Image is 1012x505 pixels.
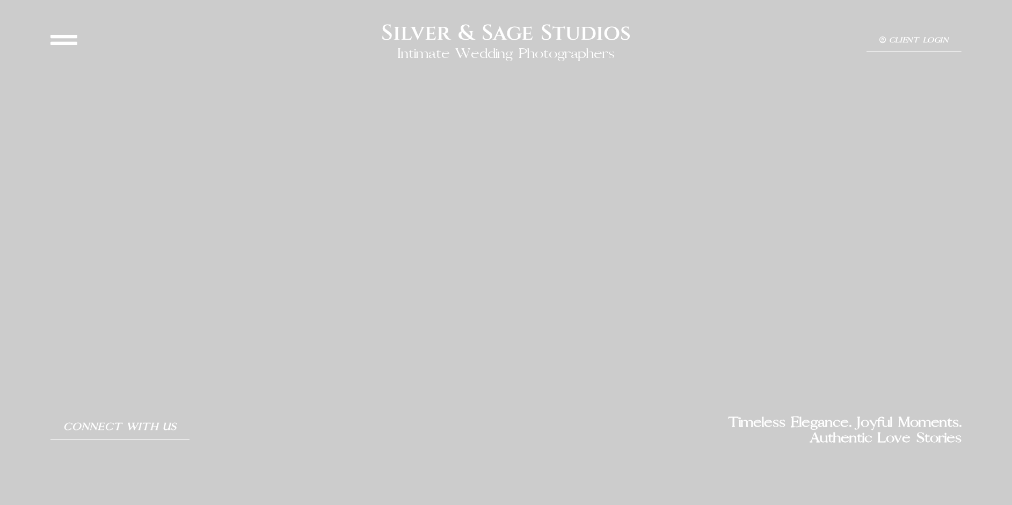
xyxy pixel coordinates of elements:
[889,36,949,45] span: Client Login
[397,46,615,62] h2: Intimate Wedding Photographers
[506,415,962,446] h2: Timeless Elegance. Joyful Moments. Authentic Love Stories
[381,20,631,46] h2: Silver & Sage Studios
[63,421,177,433] span: Connect With Us
[867,30,962,52] a: Client Login
[50,415,190,440] a: Connect With Us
